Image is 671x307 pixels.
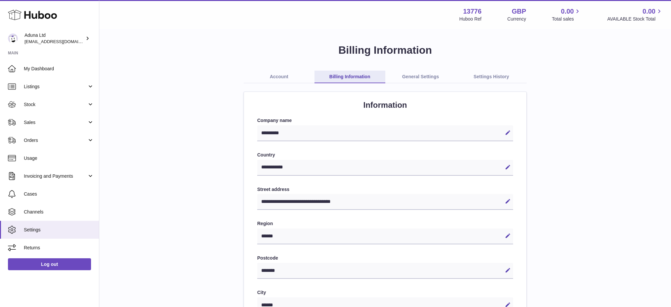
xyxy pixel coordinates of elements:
[24,137,87,144] span: Orders
[8,258,91,270] a: Log out
[607,7,663,22] a: 0.00 AVAILABLE Stock Total
[456,71,527,83] a: Settings History
[607,16,663,22] span: AVAILABLE Stock Total
[507,16,526,22] div: Currency
[314,71,385,83] a: Billing Information
[24,155,94,161] span: Usage
[463,7,482,16] strong: 13776
[24,227,94,233] span: Settings
[24,84,87,90] span: Listings
[643,7,655,16] span: 0.00
[512,7,526,16] strong: GBP
[561,7,574,16] span: 0.00
[257,255,513,261] label: Postcode
[24,119,87,126] span: Sales
[257,100,513,110] h2: Information
[257,220,513,227] label: Region
[552,7,581,22] a: 0.00 Total sales
[24,209,94,215] span: Channels
[244,71,314,83] a: Account
[257,152,513,158] label: Country
[8,33,18,43] img: internalAdmin-13776@internal.huboo.com
[24,32,84,45] div: Aduna Ltd
[552,16,581,22] span: Total sales
[24,39,97,44] span: [EMAIL_ADDRESS][DOMAIN_NAME]
[24,191,94,197] span: Cases
[110,43,660,57] h1: Billing Information
[24,173,87,179] span: Invoicing and Payments
[459,16,482,22] div: Huboo Ref
[257,117,513,124] label: Company name
[24,245,94,251] span: Returns
[24,66,94,72] span: My Dashboard
[257,186,513,193] label: Street address
[24,101,87,108] span: Stock
[257,289,513,296] label: City
[385,71,456,83] a: General Settings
